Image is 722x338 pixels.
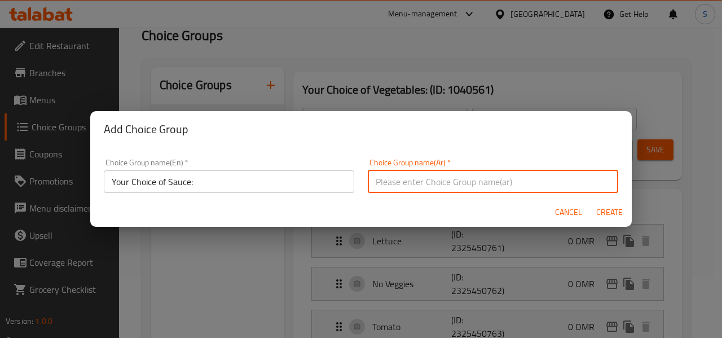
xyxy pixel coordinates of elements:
input: Please enter Choice Group name(ar) [368,170,618,193]
h2: Add Choice Group [104,120,618,138]
input: Please enter Choice Group name(en) [104,170,354,193]
button: Create [591,202,627,223]
span: Create [596,205,623,220]
span: Cancel [555,205,582,220]
button: Cancel [551,202,587,223]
